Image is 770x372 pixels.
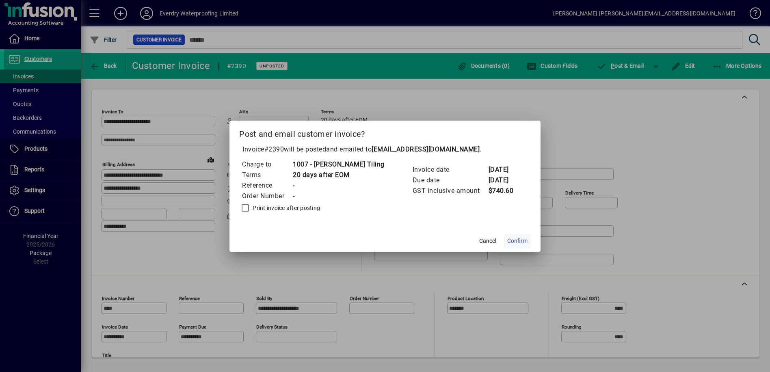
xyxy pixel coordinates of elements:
[488,175,521,186] td: [DATE]
[292,180,385,191] td: -
[326,145,480,153] span: and emailed to
[479,237,496,245] span: Cancel
[475,234,501,249] button: Cancel
[412,186,488,196] td: GST inclusive amount
[412,164,488,175] td: Invoice date
[412,175,488,186] td: Due date
[488,164,521,175] td: [DATE]
[292,191,385,201] td: -
[239,145,531,154] p: Invoice will be posted .
[372,145,480,153] b: [EMAIL_ADDRESS][DOMAIN_NAME]
[292,159,385,170] td: 1007 - [PERSON_NAME] Tiling
[504,234,531,249] button: Confirm
[242,180,292,191] td: Reference
[242,191,292,201] td: Order Number
[229,121,541,144] h2: Post and email customer invoice?
[264,145,284,153] span: #2390
[251,204,320,212] label: Print invoice after posting
[242,170,292,180] td: Terms
[242,159,292,170] td: Charge to
[292,170,385,180] td: 20 days after EOM
[488,186,521,196] td: $740.60
[507,237,528,245] span: Confirm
